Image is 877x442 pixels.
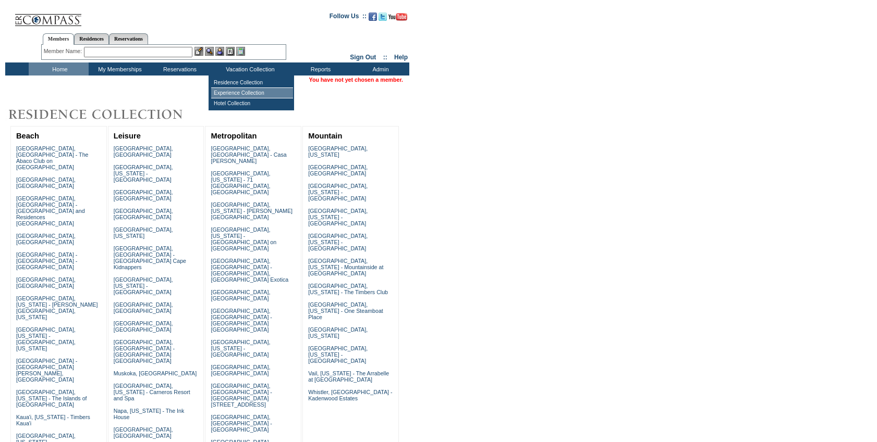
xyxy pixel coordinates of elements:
a: Become our fan on Facebook [369,16,377,22]
a: [GEOGRAPHIC_DATA], [US_STATE] - [GEOGRAPHIC_DATA] on [GEOGRAPHIC_DATA] [211,226,276,251]
a: [GEOGRAPHIC_DATA], [US_STATE] - [GEOGRAPHIC_DATA] [114,276,173,295]
a: Follow us on Twitter [379,16,387,22]
td: Residence Collection [211,78,293,88]
a: [GEOGRAPHIC_DATA], [GEOGRAPHIC_DATA] [114,426,173,439]
a: [GEOGRAPHIC_DATA], [US_STATE] - [PERSON_NAME][GEOGRAPHIC_DATA] [211,201,293,220]
a: [GEOGRAPHIC_DATA], [GEOGRAPHIC_DATA] [114,301,173,314]
a: [GEOGRAPHIC_DATA], [US_STATE] - Mountainside at [GEOGRAPHIC_DATA] [308,258,383,276]
a: [GEOGRAPHIC_DATA], [US_STATE] [308,326,368,339]
td: Experience Collection [211,88,293,98]
a: [GEOGRAPHIC_DATA], [US_STATE] - [GEOGRAPHIC_DATA] [308,183,368,201]
a: [GEOGRAPHIC_DATA], [US_STATE] - [GEOGRAPHIC_DATA] [114,164,173,183]
a: Residences [74,33,109,44]
a: Sign Out [350,54,376,61]
img: Destinations by Exclusive Resorts [5,104,209,125]
a: [GEOGRAPHIC_DATA], [US_STATE] - [GEOGRAPHIC_DATA] [308,345,368,364]
a: Subscribe to our YouTube Channel [388,16,407,22]
a: Napa, [US_STATE] - The Ink House [114,408,185,420]
a: [GEOGRAPHIC_DATA], [US_STATE] [114,226,173,239]
img: Reservations [226,47,235,56]
img: View [205,47,214,56]
img: b_edit.gif [194,47,203,56]
td: Reservations [149,62,209,75]
td: Follow Us :: [330,11,367,24]
a: [GEOGRAPHIC_DATA], [GEOGRAPHIC_DATA] [114,208,173,220]
a: [GEOGRAPHIC_DATA], [GEOGRAPHIC_DATA] - [GEOGRAPHIC_DATA] Cape Kidnappers [114,245,186,270]
a: [GEOGRAPHIC_DATA], [GEOGRAPHIC_DATA] [211,289,270,301]
a: [GEOGRAPHIC_DATA], [GEOGRAPHIC_DATA] - Casa [PERSON_NAME] [211,145,286,164]
a: Beach [16,132,39,140]
a: Members [43,33,75,45]
img: b_calculator.gif [236,47,245,56]
td: Reports [289,62,349,75]
a: Whistler, [GEOGRAPHIC_DATA] - Kadenwood Estates [308,389,392,401]
a: [GEOGRAPHIC_DATA], [US_STATE] - Carneros Resort and Spa [114,383,190,401]
a: [GEOGRAPHIC_DATA], [GEOGRAPHIC_DATA] - [GEOGRAPHIC_DATA] [211,414,272,433]
a: [GEOGRAPHIC_DATA], [GEOGRAPHIC_DATA] [16,233,76,245]
img: Become our fan on Facebook [369,12,377,21]
a: [GEOGRAPHIC_DATA], [GEOGRAPHIC_DATA] - [GEOGRAPHIC_DATA], [GEOGRAPHIC_DATA] Exotica [211,258,288,283]
a: [GEOGRAPHIC_DATA], [GEOGRAPHIC_DATA] [114,320,173,333]
a: [GEOGRAPHIC_DATA] - [GEOGRAPHIC_DATA][PERSON_NAME], [GEOGRAPHIC_DATA] [16,358,77,383]
a: [GEOGRAPHIC_DATA], [GEOGRAPHIC_DATA] [114,145,173,158]
a: [GEOGRAPHIC_DATA], [GEOGRAPHIC_DATA] [16,176,76,189]
a: Muskoka, [GEOGRAPHIC_DATA] [114,370,197,376]
td: Admin [349,62,409,75]
a: [GEOGRAPHIC_DATA], [US_STATE] - [GEOGRAPHIC_DATA] [211,339,270,358]
img: Subscribe to our YouTube Channel [388,13,407,21]
span: :: [383,54,387,61]
a: [GEOGRAPHIC_DATA], [GEOGRAPHIC_DATA] [211,364,270,376]
a: [GEOGRAPHIC_DATA], [US_STATE] - [GEOGRAPHIC_DATA] [308,208,368,226]
a: [GEOGRAPHIC_DATA], [GEOGRAPHIC_DATA] - [GEOGRAPHIC_DATA][STREET_ADDRESS] [211,383,272,408]
a: [GEOGRAPHIC_DATA], [GEOGRAPHIC_DATA] [114,189,173,201]
a: [GEOGRAPHIC_DATA], [US_STATE] - The Islands of [GEOGRAPHIC_DATA] [16,389,87,408]
a: [GEOGRAPHIC_DATA] - [GEOGRAPHIC_DATA] - [GEOGRAPHIC_DATA] [16,251,77,270]
a: [GEOGRAPHIC_DATA], [US_STATE] - [GEOGRAPHIC_DATA], [US_STATE] [16,326,76,351]
a: Mountain [308,132,342,140]
a: Leisure [114,132,141,140]
img: Follow us on Twitter [379,12,387,21]
a: Reservations [109,33,148,44]
div: Member Name: [44,47,84,56]
img: Impersonate [215,47,224,56]
a: [GEOGRAPHIC_DATA], [GEOGRAPHIC_DATA] - [GEOGRAPHIC_DATA] [GEOGRAPHIC_DATA] [211,308,272,333]
a: Kaua'i, [US_STATE] - Timbers Kaua'i [16,414,90,426]
a: [GEOGRAPHIC_DATA], [GEOGRAPHIC_DATA] - [GEOGRAPHIC_DATA] [GEOGRAPHIC_DATA] [114,339,175,364]
a: [GEOGRAPHIC_DATA], [GEOGRAPHIC_DATA] - The Abaco Club on [GEOGRAPHIC_DATA] [16,145,89,170]
a: [GEOGRAPHIC_DATA], [US_STATE] [308,145,368,158]
a: [GEOGRAPHIC_DATA], [GEOGRAPHIC_DATA] - [GEOGRAPHIC_DATA] and Residences [GEOGRAPHIC_DATA] [16,195,85,226]
a: [GEOGRAPHIC_DATA], [US_STATE] - One Steamboat Place [308,301,383,320]
td: Home [29,62,89,75]
a: [GEOGRAPHIC_DATA], [GEOGRAPHIC_DATA] [308,164,368,176]
a: Metropolitan [211,132,257,140]
img: Compass Home [14,5,82,27]
td: Hotel Collection [211,98,293,108]
a: Help [394,54,408,61]
a: [GEOGRAPHIC_DATA], [US_STATE] - [GEOGRAPHIC_DATA] [308,233,368,251]
td: Vacation Collection [209,62,289,75]
a: [GEOGRAPHIC_DATA], [US_STATE] - [PERSON_NAME][GEOGRAPHIC_DATA], [US_STATE] [16,295,98,320]
span: You have not yet chosen a member. [309,77,403,83]
a: [GEOGRAPHIC_DATA], [GEOGRAPHIC_DATA] [16,276,76,289]
a: Vail, [US_STATE] - The Arrabelle at [GEOGRAPHIC_DATA] [308,370,389,383]
a: [GEOGRAPHIC_DATA], [US_STATE] - 71 [GEOGRAPHIC_DATA], [GEOGRAPHIC_DATA] [211,170,270,195]
a: [GEOGRAPHIC_DATA], [US_STATE] - The Timbers Club [308,283,388,295]
td: My Memberships [89,62,149,75]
